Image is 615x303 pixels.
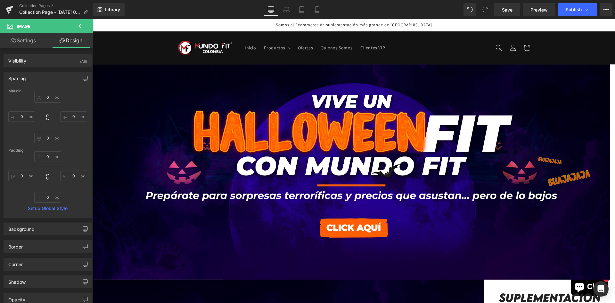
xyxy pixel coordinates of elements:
div: Padding [8,148,87,153]
span: Collection Page - [DATE] 08:11:01 [19,10,81,15]
a: logo mundo fit colombia [83,19,142,38]
div: Shadow [8,276,26,285]
summary: Productos [168,22,201,35]
a: Clientes VIP [264,22,296,35]
span: Quienes Somos [228,26,260,31]
input: 0 [60,171,87,181]
a: Setup Global Style [8,206,87,211]
div: Visibility [8,55,26,63]
input: 0 [8,111,35,122]
input: 0 [34,192,61,203]
a: Ofertas [201,22,224,35]
h2: suplementacion [402,272,513,285]
a: Desktop [263,3,279,16]
div: Corner [8,258,23,267]
button: Redo [479,3,492,16]
div: Opacity [8,293,25,302]
div: Open Intercom Messenger [593,281,609,297]
input: 0 [34,151,61,162]
span: Ofertas [205,26,220,31]
input: 0 [8,171,35,181]
button: Publish [558,3,597,16]
span: Productos [171,26,193,31]
span: Image [17,24,30,29]
div: Spacing [8,72,26,81]
a: New Library [93,3,125,16]
input: 0 [34,133,61,143]
a: Laptop [279,3,294,16]
div: Background [8,223,35,232]
span: Preview [530,6,548,13]
img: logo mundo fit colombia [85,21,140,36]
div: (All) [80,55,87,65]
a: Inicio [148,22,168,35]
input: 0 [60,111,87,122]
button: Undo [463,3,476,16]
span: Library [105,7,120,13]
span: Inicio [152,26,164,31]
a: Quienes Somos [224,22,264,35]
a: Design [48,33,94,48]
span: Somos el Ecommerce de suplementación más grande de [GEOGRAPHIC_DATA] [183,3,340,8]
div: Border [8,240,23,249]
a: Mobile [309,3,325,16]
span: Publish [566,7,582,12]
div: Margin [8,89,87,93]
span: Clientes VIP [268,26,292,31]
summary: Búsqueda [399,21,413,36]
button: More [600,3,612,16]
span: Save [502,6,512,13]
a: Preview [523,3,555,16]
a: Collection Pages [19,3,93,8]
input: 0 [34,92,61,103]
a: Tablet [294,3,309,16]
